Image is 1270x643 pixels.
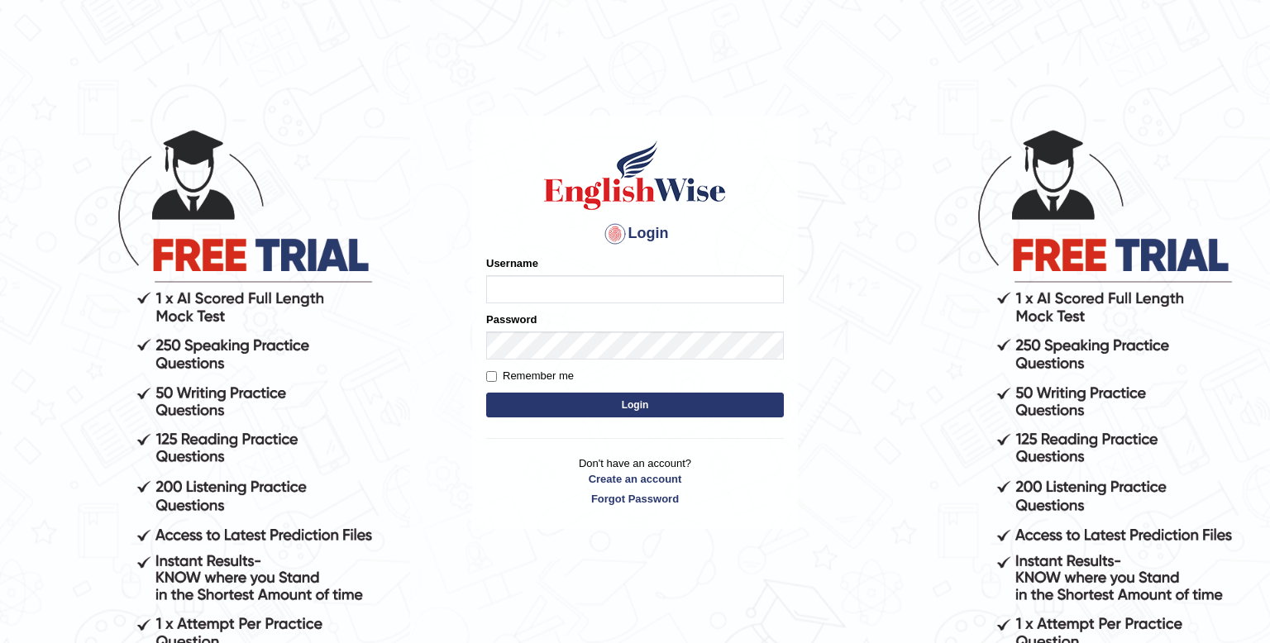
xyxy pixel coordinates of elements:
[486,471,784,487] a: Create an account
[486,221,784,247] h4: Login
[486,371,497,382] input: Remember me
[541,138,729,212] img: Logo of English Wise sign in for intelligent practice with AI
[486,368,574,384] label: Remember me
[486,491,784,507] a: Forgot Password
[486,312,537,327] label: Password
[486,393,784,417] button: Login
[486,255,538,271] label: Username
[486,455,784,507] p: Don't have an account?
